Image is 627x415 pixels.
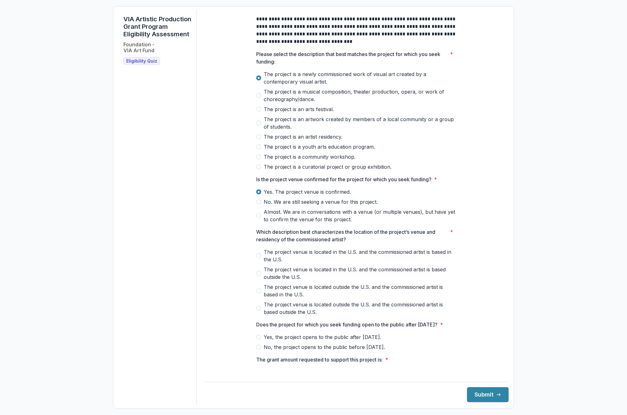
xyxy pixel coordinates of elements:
[126,59,157,64] span: Eligibility Quiz
[264,70,457,85] span: The project is a newly commissioned work of visual art created by a contemporary visual artist.
[264,208,457,223] span: Almost. We are in conversations with a venue (or multiple venues), but have yet to confirm the ve...
[264,133,342,141] span: The project is an artist residency.
[256,176,432,183] p: Is the project venue confirmed for the project for which you seek funding?
[256,50,448,65] p: Please select the description that best matches the project for which you seek funding:
[264,188,351,196] span: Yes. The project venue is confirmed.
[264,143,375,151] span: The project is a youth arts education program.
[467,387,509,402] button: Submit
[256,321,438,328] p: Does the project for which you seek funding open to the public after [DATE]?
[264,88,457,103] span: The project is a musical composition, theater production, opera, or work of choreography/dance.
[264,333,381,341] span: Yes, the project opens to the public after [DATE].
[264,105,334,113] span: The project is an arts festival.
[264,115,457,131] span: The project is an artwork created by members of a local community or a group of students.
[264,163,391,171] span: The project is a curatorial project or group exhibition.
[264,301,457,316] span: The project venue is located outside the U.S. and the commissioned artist is based outside the U.S.
[123,15,191,38] h1: VIA Artistic Production Grant Program Eligibility Assessment
[123,42,154,54] h2: Foundation - VIA Art Fund
[256,228,448,243] p: Which description best characterizes the location of the project’s venue and residency of the com...
[264,198,378,206] span: No. We are still seeking a venue for this project.
[264,283,457,298] span: The project venue is located outside the U.S. and the commissioned artist is based in the U.S.
[264,343,385,351] span: No, the project opens to the public before [DATE].
[264,153,355,161] span: The project is a community workshop.
[256,356,383,363] p: The grant amount requested to support this project is:
[264,368,308,376] span: Less than $25,000
[264,266,457,281] span: The project venue is located in the U.S. and the commissioned artist is based outside the U.S.
[264,248,457,263] span: The project venue is located in the U.S. and the commissioned artist is based in the U.S.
